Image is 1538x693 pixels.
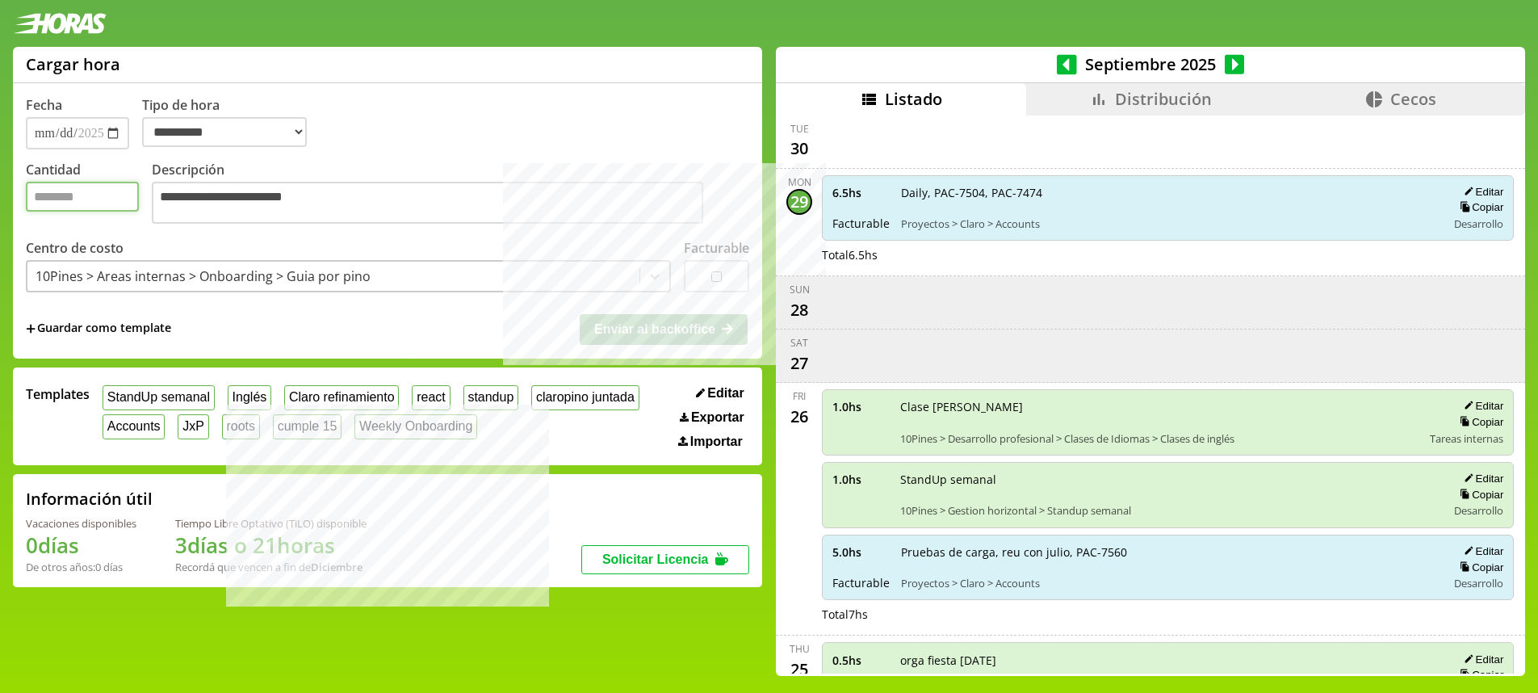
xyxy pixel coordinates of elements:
[142,117,307,147] select: Tipo de hora
[832,544,890,560] span: 5.0 hs
[1455,200,1503,214] button: Copiar
[26,320,36,338] span: +
[1390,88,1436,110] span: Cecos
[790,642,810,656] div: Thu
[26,385,90,403] span: Templates
[1459,399,1503,413] button: Editar
[581,545,749,574] button: Solicitar Licencia
[284,385,399,410] button: Claro refinamiento
[790,122,809,136] div: Tue
[602,552,709,566] span: Solicitar Licencia
[103,385,215,410] button: StandUp semanal
[26,53,120,75] h1: Cargar hora
[786,189,812,215] div: 29
[152,161,749,228] label: Descripción
[822,607,1514,622] div: Total 7 hs
[311,560,362,574] b: Diciembre
[832,653,889,668] span: 0.5 hs
[1430,431,1503,446] span: Tareas internas
[691,410,744,425] span: Exportar
[1454,503,1503,518] span: Desarrollo
[885,88,942,110] span: Listado
[142,96,320,149] label: Tipo de hora
[152,182,703,224] textarea: Descripción
[901,216,1435,231] span: Proyectos > Claro > Accounts
[1115,88,1212,110] span: Distribución
[901,544,1435,560] span: Pruebas de carga, reu con julio, PAC-7560
[1459,185,1503,199] button: Editar
[1459,472,1503,485] button: Editar
[690,435,743,449] span: Importar
[832,575,890,590] span: Facturable
[790,283,810,296] div: Sun
[900,472,1435,487] span: StandUp semanal
[463,385,519,410] button: standup
[178,414,208,439] button: JxP
[793,389,806,403] div: Fri
[1077,53,1225,75] span: Septiembre 2025
[691,385,749,401] button: Editar
[788,175,811,189] div: Mon
[26,239,124,257] label: Centro de costo
[707,386,744,401] span: Editar
[26,531,136,560] h1: 0 días
[790,336,808,350] div: Sat
[412,385,450,410] button: react
[1459,653,1503,666] button: Editar
[786,136,812,162] div: 30
[1454,576,1503,590] span: Desarrollo
[26,320,171,338] span: +Guardar como template
[786,656,812,682] div: 25
[531,385,639,410] button: claropino juntada
[354,414,477,439] button: Weekly Onboarding
[900,431,1419,446] span: 10Pines > Desarrollo profesional > Clases de Idiomas > Clases de inglés
[786,403,812,429] div: 26
[175,516,367,531] div: Tiempo Libre Optativo (TiLO) disponible
[1455,561,1503,574] button: Copiar
[822,247,1514,262] div: Total 6.5 hs
[832,185,890,200] span: 6.5 hs
[175,531,367,560] h1: 3 días o 21 horas
[900,399,1419,414] span: Clase [PERSON_NAME]
[675,409,749,426] button: Exportar
[776,115,1525,674] div: scrollable content
[1455,488,1503,502] button: Copiar
[36,267,371,285] div: 10Pines > Areas internas > Onboarding > Guia por pino
[901,576,1435,590] span: Proyectos > Claro > Accounts
[900,653,1419,668] span: orga fiesta [DATE]
[26,96,62,114] label: Fecha
[832,399,889,414] span: 1.0 hs
[222,414,260,439] button: roots
[1459,544,1503,558] button: Editar
[13,13,107,34] img: logotipo
[1454,216,1503,231] span: Desarrollo
[1455,415,1503,429] button: Copiar
[1455,668,1503,682] button: Copiar
[901,185,1435,200] span: Daily, PAC-7504, PAC-7474
[786,296,812,322] div: 28
[26,560,136,574] div: De otros años: 0 días
[175,560,367,574] div: Recordá que vencen a fin de
[273,414,342,439] button: cumple 15
[26,488,153,510] h2: Información útil
[832,472,889,487] span: 1.0 hs
[26,182,139,212] input: Cantidad
[832,216,890,231] span: Facturable
[103,414,165,439] button: Accounts
[900,503,1435,518] span: 10Pines > Gestion horizontal > Standup semanal
[26,161,152,228] label: Cantidad
[684,239,749,257] label: Facturable
[26,516,136,531] div: Vacaciones disponibles
[786,350,812,376] div: 27
[228,385,271,410] button: Inglés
